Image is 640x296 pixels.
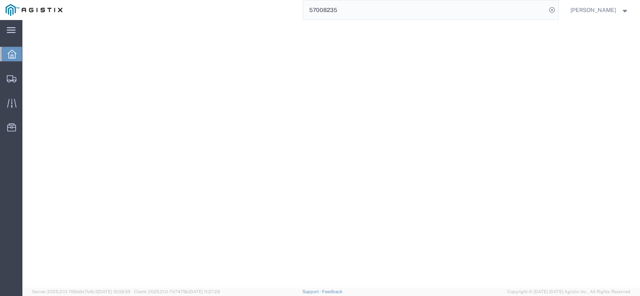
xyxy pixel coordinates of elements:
[302,289,322,294] a: Support
[189,289,220,294] span: [DATE] 11:37:29
[98,289,130,294] span: [DATE] 10:09:35
[6,4,62,16] img: logo
[322,289,342,294] a: Feedback
[22,20,640,288] iframe: FS Legacy Container
[32,289,130,294] span: Server: 2025.21.0-769a9a7b8c3
[507,288,630,295] span: Copyright © [DATE]-[DATE] Agistix Inc., All Rights Reserved
[134,289,220,294] span: Client: 2025.21.0-7d7479b
[570,5,629,15] button: [PERSON_NAME]
[570,6,616,14] span: Craig Clark
[303,0,546,20] input: Search for shipment number, reference number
